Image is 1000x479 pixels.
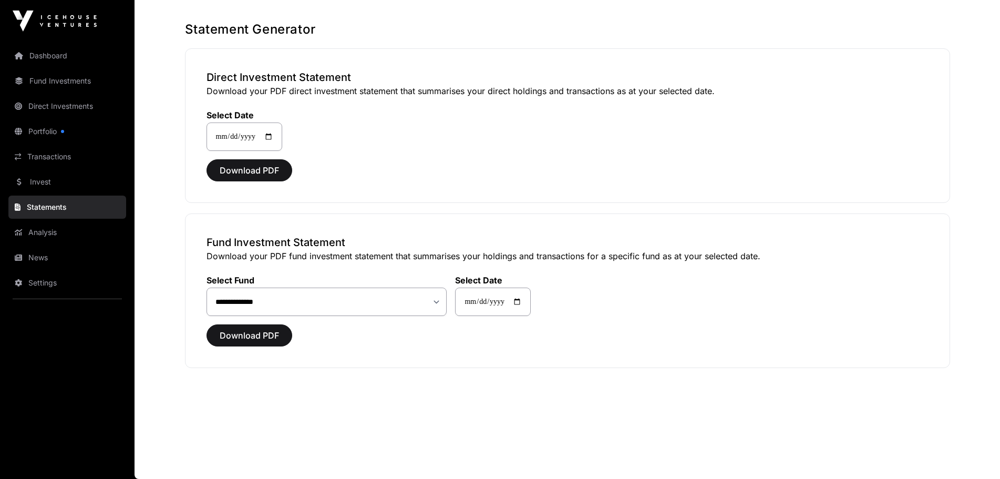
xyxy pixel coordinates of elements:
h3: Direct Investment Statement [207,70,929,85]
img: Icehouse Ventures Logo [13,11,97,32]
a: Dashboard [8,44,126,67]
a: Statements [8,196,126,219]
a: Direct Investments [8,95,126,118]
a: News [8,246,126,269]
a: Download PDF [207,335,292,345]
a: Fund Investments [8,69,126,93]
p: Download your PDF direct investment statement that summarises your direct holdings and transactio... [207,85,929,97]
label: Select Date [455,275,531,286]
button: Download PDF [207,324,292,346]
h3: Fund Investment Statement [207,235,929,250]
span: Download PDF [220,164,279,177]
iframe: Chat Widget [947,429,1000,479]
a: Analysis [8,221,126,244]
h1: Statement Generator [185,21,950,38]
a: Download PDF [207,170,292,180]
label: Select Date [207,110,282,120]
label: Select Fund [207,275,447,286]
button: Download PDF [207,159,292,181]
p: Download your PDF fund investment statement that summarises your holdings and transactions for a ... [207,250,929,262]
a: Portfolio [8,120,126,143]
a: Settings [8,271,126,294]
span: Download PDF [220,329,279,342]
a: Invest [8,170,126,193]
a: Transactions [8,145,126,168]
